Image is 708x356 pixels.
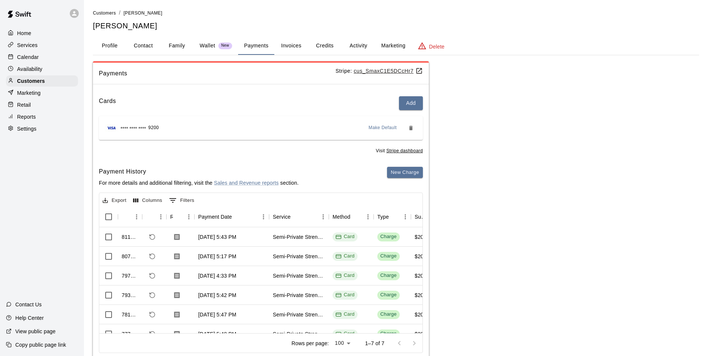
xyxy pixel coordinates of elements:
[93,37,699,55] div: basic tabs example
[17,101,31,109] p: Retail
[146,250,159,263] span: Refund payment
[375,37,411,55] button: Marketing
[273,272,325,280] div: Semi-Private Strength & Conditioning
[332,338,353,349] div: 100
[15,341,66,349] p: Copy public page link
[6,111,78,122] a: Reports
[336,233,355,240] div: Card
[142,206,166,227] div: Refund
[170,250,184,263] button: Download Receipt
[6,63,78,75] a: Availability
[122,212,132,222] button: Sort
[389,212,399,222] button: Sort
[17,41,38,49] p: Services
[405,122,417,134] button: Remove
[198,291,236,299] div: Sep 2, 2025, 5:42 PM
[336,291,355,299] div: Card
[380,330,397,337] div: Charge
[170,308,184,321] button: Download Receipt
[273,253,325,260] div: Semi-Private Strength & Conditioning
[198,253,236,260] div: Sep 9, 2025, 5:17 PM
[333,206,350,227] div: Method
[6,75,78,87] div: Customers
[99,69,336,78] span: Payments
[194,206,269,227] div: Payment Date
[131,211,142,222] button: Menu
[415,253,431,260] div: $20.00
[124,10,162,16] span: [PERSON_NAME]
[374,206,411,227] div: Type
[146,328,159,340] span: Refund payment
[369,124,397,132] span: Make Default
[93,9,699,17] nav: breadcrumb
[17,125,37,132] p: Settings
[6,99,78,110] div: Retail
[273,311,325,318] div: Semi-Private Strength & Conditioning
[380,233,397,240] div: Charge
[362,211,374,222] button: Menu
[15,301,42,308] p: Contact Us
[146,289,159,302] span: Refund payment
[122,291,138,299] div: 793383
[6,40,78,51] a: Services
[101,195,128,206] button: Export
[258,211,269,222] button: Menu
[380,311,397,318] div: Charge
[399,96,423,110] button: Add
[15,314,44,322] p: Help Center
[122,253,138,260] div: 807309
[336,67,423,75] p: Stripe:
[400,211,411,222] button: Menu
[386,148,423,153] a: Stripe dashboard
[17,53,39,61] p: Calendar
[269,206,329,227] div: Service
[6,123,78,134] div: Settings
[131,195,164,206] button: Select columns
[198,311,236,318] div: Aug 28, 2025, 5:47 PM
[122,311,138,318] div: 781471
[380,272,397,279] div: Charge
[198,233,236,241] div: Sep 11, 2025, 5:43 PM
[170,206,173,227] div: Receipt
[15,328,56,335] p: View public page
[122,233,138,241] div: 811118
[17,29,31,37] p: Home
[366,122,400,134] button: Make Default
[170,327,184,341] button: Download Receipt
[170,230,184,244] button: Download Receipt
[273,233,325,241] div: Semi-Private Strength & Conditioning
[170,288,184,302] button: Download Receipt
[415,311,431,318] div: $20.00
[318,211,329,222] button: Menu
[155,211,166,222] button: Menu
[17,77,45,85] p: Customers
[354,68,423,74] a: cus_SmaxC1E5DCcHr7
[308,37,341,55] button: Credits
[380,253,397,260] div: Charge
[122,330,138,338] div: 777325
[6,51,78,63] a: Calendar
[291,212,301,222] button: Sort
[336,311,355,318] div: Card
[119,9,121,17] li: /
[341,37,375,55] button: Activity
[167,194,196,206] button: Show filters
[170,269,184,282] button: Download Receipt
[127,37,160,55] button: Contact
[336,253,355,260] div: Card
[273,206,291,227] div: Service
[183,211,194,222] button: Menu
[376,147,423,155] span: Visit
[291,340,329,347] p: Rows per page:
[99,179,299,187] p: For more details and additional filtering, visit the section.
[93,10,116,16] a: Customers
[99,167,299,177] h6: Payment History
[6,87,78,99] div: Marketing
